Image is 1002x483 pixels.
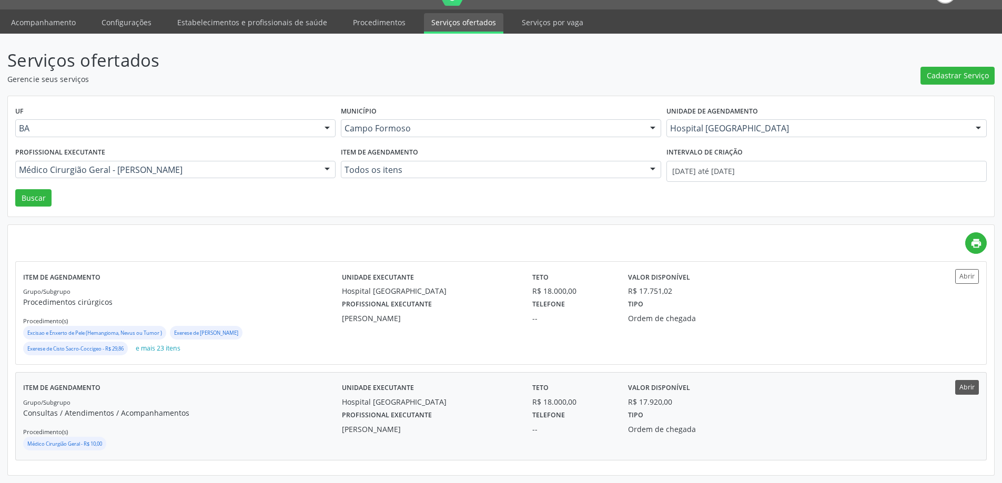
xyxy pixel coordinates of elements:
small: Grupo/Subgrupo [23,398,70,406]
span: Cadastrar Serviço [927,70,989,81]
div: R$ 18.000,00 [532,285,613,296]
i: print [970,238,982,249]
small: Exerese de Cisto Sacro-Coccigeo - R$ 29,86 [27,345,124,352]
span: BA [19,123,314,133]
label: Valor disponível [628,269,690,285]
div: R$ 18.000,00 [532,396,613,407]
div: -- [532,313,613,324]
div: R$ 17.920,00 [628,396,672,407]
label: Item de agendamento [23,380,100,396]
button: Abrir [955,380,979,394]
label: Item de agendamento [341,145,418,161]
div: Ordem de chegada [628,313,756,324]
div: -- [532,424,613,435]
label: Profissional executante [15,145,105,161]
a: Estabelecimentos e profissionais de saúde [170,13,335,32]
span: Médico Cirurgião Geral - [PERSON_NAME] [19,165,314,175]
a: Acompanhamento [4,13,83,32]
button: Abrir [955,269,979,283]
label: Valor disponível [628,380,690,396]
p: Consultas / Atendimentos / Acompanhamentos [23,407,342,418]
a: Configurações [94,13,159,32]
label: Profissional executante [342,296,432,313]
a: Serviços por vaga [514,13,591,32]
p: Serviços ofertados [7,47,699,74]
small: Médico Cirurgião Geral - R$ 10,00 [27,440,102,447]
label: Unidade de agendamento [666,104,758,120]
button: Cadastrar Serviço [920,67,995,85]
label: Unidade executante [342,269,414,285]
small: Exerese de [PERSON_NAME] [174,330,238,336]
label: Teto [532,269,549,285]
label: Item de agendamento [23,269,100,285]
span: Campo Formoso [345,123,640,133]
div: R$ 17.751,02 [628,285,672,296]
a: Procedimentos [346,13,413,32]
div: [PERSON_NAME] [342,313,518,324]
p: Procedimentos cirúrgicos [23,296,342,307]
label: Telefone [532,296,565,313]
span: Hospital [GEOGRAPHIC_DATA] [670,123,965,133]
a: print [965,232,987,254]
button: Buscar [15,189,52,207]
div: Hospital [GEOGRAPHIC_DATA] [342,396,518,407]
div: Hospital [GEOGRAPHIC_DATA] [342,285,518,296]
label: Intervalo de criação [666,145,743,161]
label: Teto [532,380,549,396]
label: Profissional executante [342,407,432,424]
small: Procedimento(s) [23,317,68,325]
label: Unidade executante [342,380,414,396]
div: Ordem de chegada [628,424,756,435]
p: Gerencie seus serviços [7,74,699,85]
button: e mais 23 itens [131,342,185,356]
span: Todos os itens [345,165,640,175]
label: Município [341,104,377,120]
small: Grupo/Subgrupo [23,287,70,295]
label: Telefone [532,407,565,424]
label: Tipo [628,296,643,313]
label: Tipo [628,407,643,424]
label: UF [15,104,24,120]
a: Serviços ofertados [424,13,503,34]
small: Procedimento(s) [23,428,68,436]
small: Excisao e Enxerto de Pele (Hemangioma, Nevus ou Tumor ) [27,330,162,336]
div: [PERSON_NAME] [342,424,518,435]
input: Selecione um intervalo [666,161,987,182]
